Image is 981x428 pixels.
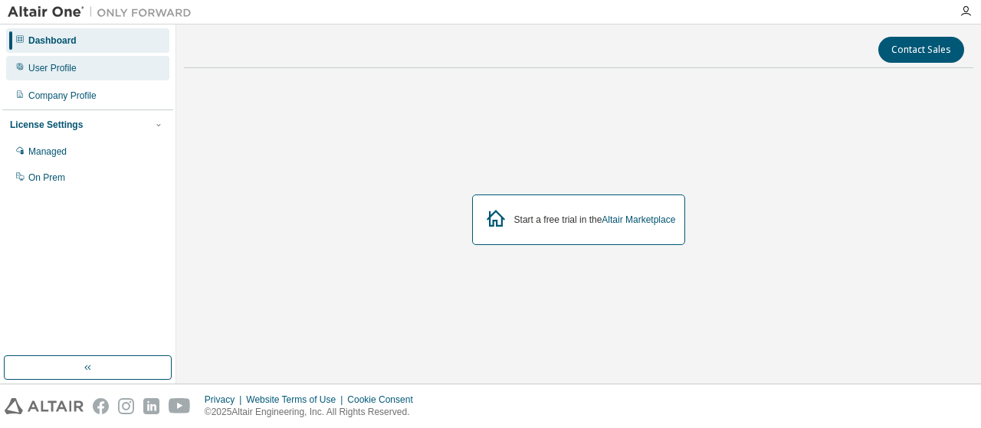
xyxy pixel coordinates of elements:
[28,145,67,158] div: Managed
[93,398,109,414] img: facebook.svg
[28,172,65,184] div: On Prem
[246,394,347,406] div: Website Terms of Use
[169,398,191,414] img: youtube.svg
[602,214,675,225] a: Altair Marketplace
[28,34,77,47] div: Dashboard
[118,398,134,414] img: instagram.svg
[8,5,199,20] img: Altair One
[878,37,964,63] button: Contact Sales
[143,398,159,414] img: linkedin.svg
[205,406,422,419] p: © 2025 Altair Engineering, Inc. All Rights Reserved.
[5,398,84,414] img: altair_logo.svg
[28,90,97,102] div: Company Profile
[205,394,246,406] div: Privacy
[10,119,83,131] div: License Settings
[347,394,422,406] div: Cookie Consent
[28,62,77,74] div: User Profile
[514,214,676,226] div: Start a free trial in the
